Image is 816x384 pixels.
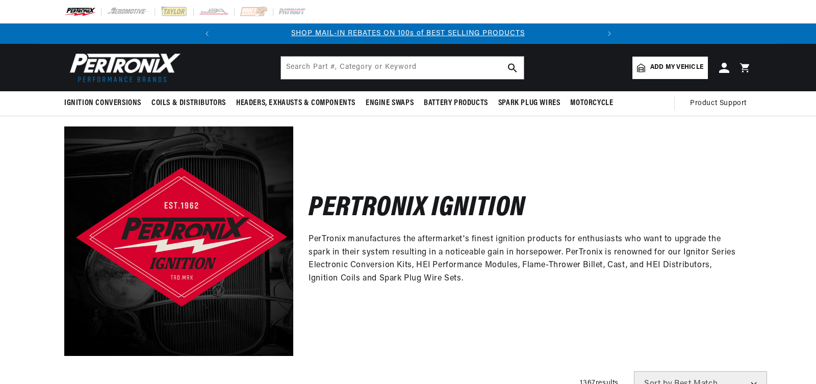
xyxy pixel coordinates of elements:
[236,98,355,109] span: Headers, Exhausts & Components
[690,98,747,109] span: Product Support
[565,91,618,115] summary: Motorcycle
[690,91,752,116] summary: Product Support
[570,98,613,109] span: Motorcycle
[501,57,524,79] button: search button
[650,63,703,72] span: Add my vehicle
[281,57,524,79] input: Search Part #, Category or Keyword
[498,98,560,109] span: Spark Plug Wires
[231,91,361,115] summary: Headers, Exhausts & Components
[64,91,146,115] summary: Ignition Conversions
[309,197,525,221] h2: Pertronix Ignition
[151,98,226,109] span: Coils & Distributors
[419,91,493,115] summary: Battery Products
[424,98,488,109] span: Battery Products
[493,91,566,115] summary: Spark Plug Wires
[361,91,419,115] summary: Engine Swaps
[309,233,736,285] p: PerTronix manufactures the aftermarket's finest ignition products for enthusiasts who want to upg...
[64,98,141,109] span: Ignition Conversions
[197,23,217,44] button: Translation missing: en.sections.announcements.previous_announcement
[217,28,599,39] div: 1 of 2
[599,23,620,44] button: Translation missing: en.sections.announcements.next_announcement
[217,28,599,39] div: Announcement
[291,30,525,37] a: SHOP MAIL-IN REBATES ON 100s of BEST SELLING PRODUCTS
[366,98,414,109] span: Engine Swaps
[64,126,293,355] img: Pertronix Ignition
[632,57,708,79] a: Add my vehicle
[146,91,231,115] summary: Coils & Distributors
[64,50,182,85] img: Pertronix
[39,23,777,44] slideshow-component: Translation missing: en.sections.announcements.announcement_bar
